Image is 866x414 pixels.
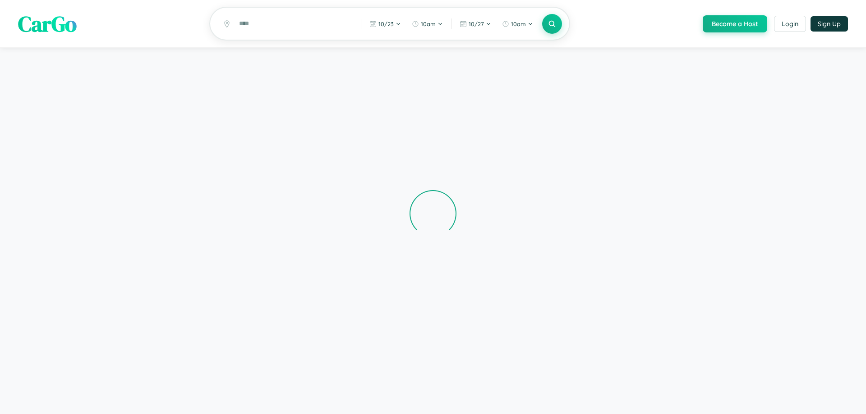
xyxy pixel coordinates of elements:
[407,17,447,31] button: 10am
[703,15,767,32] button: Become a Host
[774,16,806,32] button: Login
[455,17,496,31] button: 10/27
[511,20,526,27] span: 10am
[18,9,77,39] span: CarGo
[421,20,436,27] span: 10am
[811,16,848,32] button: Sign Up
[378,20,394,27] span: 10 / 23
[365,17,405,31] button: 10/23
[469,20,484,27] span: 10 / 27
[497,17,538,31] button: 10am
